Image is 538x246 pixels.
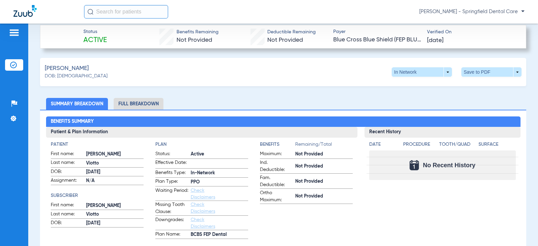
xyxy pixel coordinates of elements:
[191,151,248,158] span: Active
[191,202,215,214] a: Check Disclaimers
[51,211,84,219] span: Last name:
[155,187,188,201] span: Waiting Period:
[51,159,84,167] span: Last name:
[260,141,295,148] h4: Benefits
[83,36,107,45] span: Active
[478,141,515,150] app-breakdown-title: Surface
[403,141,437,148] h4: Procedure
[86,202,144,209] span: [PERSON_NAME]
[86,160,144,167] span: Viotto
[423,162,475,169] span: No Recent History
[364,127,520,138] h3: Recent History
[369,141,397,150] app-breakdown-title: Date
[51,168,84,176] span: DOB:
[177,29,219,36] span: Benefits Remaining
[13,5,37,17] img: Zuub Logo
[260,141,295,150] app-breakdown-title: Benefits
[155,169,188,177] span: Benefits Type:
[267,37,303,43] span: Not Provided
[403,141,437,150] app-breakdown-title: Procedure
[191,170,248,177] span: In-Network
[155,150,188,159] span: Status:
[45,73,108,80] span: DOB: [DEMOGRAPHIC_DATA]
[86,151,144,158] span: [PERSON_NAME]
[191,217,215,229] a: Check Disclaimers
[392,67,452,77] button: In Network
[427,36,444,45] span: [DATE]
[51,150,84,159] span: First name:
[46,98,108,110] li: Summary Breakdown
[46,116,521,127] h2: Benefits Summary
[86,211,144,218] span: Viotto
[295,163,353,170] span: Not Provided
[155,201,188,215] span: Missing Tooth Clause:
[51,192,144,199] h4: Subscriber
[83,28,107,35] span: Status
[295,178,353,185] span: Not Provided
[155,159,188,168] span: Effective Date:
[51,177,84,185] span: Assignment:
[478,141,515,148] h4: Surface
[114,98,163,110] li: Full Breakdown
[410,160,419,170] img: Calendar
[260,174,293,188] span: Fam. Deductible:
[51,202,84,210] span: First name:
[51,141,144,148] h4: Patient
[439,141,476,148] h4: Tooth/Quad
[333,28,421,35] span: Payer
[267,29,316,36] span: Deductible Remaining
[87,9,93,15] img: Search Icon
[333,36,421,44] span: Blue Cross Blue Shield (FEP BLUE DENTAL)
[295,141,353,150] span: Remaining/Total
[86,169,144,176] span: [DATE]
[9,29,20,37] img: hamburger-icon
[177,37,212,43] span: Not Provided
[86,177,144,184] span: N/A
[295,151,353,158] span: Not Provided
[51,219,84,227] span: DOB:
[86,220,144,227] span: [DATE]
[191,188,215,200] a: Check Disclaimers
[46,127,358,138] h3: Patient & Plan Information
[84,5,168,19] input: Search for patients
[461,67,522,77] button: Save to PDF
[191,179,248,186] span: PPO
[155,141,248,148] h4: Plan
[45,64,89,73] span: [PERSON_NAME]
[419,8,525,15] span: [PERSON_NAME] - Springfield Dental Care
[369,141,397,148] h4: Date
[191,231,248,238] span: BCBS FEP Dental
[295,193,353,200] span: Not Provided
[155,178,188,186] span: Plan Type:
[260,159,293,173] span: Ind. Deductible:
[260,150,293,159] span: Maximum:
[439,141,476,150] app-breakdown-title: Tooth/Quad
[427,29,515,36] span: Verified On
[155,216,188,230] span: Downgrades:
[260,189,293,204] span: Ortho Maximum:
[155,231,188,239] span: Plan Name:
